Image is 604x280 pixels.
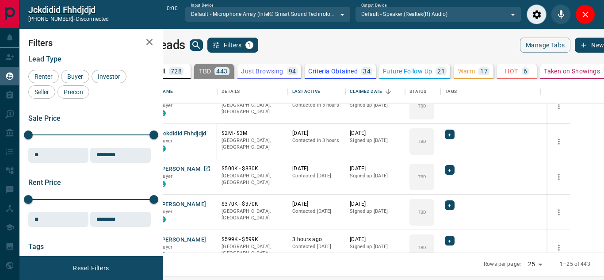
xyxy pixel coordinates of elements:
[31,73,56,80] span: Renter
[160,200,206,209] button: [PERSON_NAME]
[350,236,401,243] p: [DATE]
[405,79,440,104] div: Status
[448,236,451,245] span: +
[292,200,341,208] p: [DATE]
[560,261,590,268] p: 1–25 of 443
[76,16,109,22] span: disconnected
[445,236,454,245] div: +
[199,68,211,74] p: TBD
[28,114,61,123] span: Sale Price
[61,70,89,83] div: Buyer
[160,244,172,250] span: Buyer
[544,68,600,74] p: Taken on Showings
[31,88,52,96] span: Seller
[445,200,454,210] div: +
[160,173,172,179] span: Buyer
[292,236,341,243] p: 3 hours ago
[28,38,154,48] h2: Filters
[363,68,371,74] p: 34
[524,258,546,271] div: 25
[350,102,401,109] p: Signed up [DATE]
[458,68,475,74] p: Warm
[445,79,457,104] div: Tags
[418,173,426,180] p: TBD
[191,3,214,8] label: Input Device
[67,261,115,276] button: Reset Filters
[28,15,109,23] p: [PHONE_NUMBER] -
[222,200,283,208] p: $370K - $370K
[418,244,426,251] p: TBD
[217,79,288,104] div: Details
[167,4,177,24] p: 0:00
[190,39,203,51] button: search button
[241,68,283,74] p: Just Browsing
[92,70,126,83] div: Investor
[288,79,345,104] div: Last Active
[216,68,227,74] p: 443
[350,137,401,144] p: Signed up [DATE]
[207,38,258,53] button: Filters1
[246,42,252,48] span: 1
[552,241,566,254] button: more
[289,68,296,74] p: 94
[350,200,401,208] p: [DATE]
[160,130,206,138] button: Jckdidid Fhhdjdjd
[292,243,341,250] p: Contacted [DATE]
[350,243,401,250] p: Signed up [DATE]
[418,209,426,215] p: TBD
[222,137,283,151] p: [GEOGRAPHIC_DATA], [GEOGRAPHIC_DATA]
[61,88,86,96] span: Precon
[201,163,213,174] a: Open in New Tab
[552,170,566,184] button: more
[350,173,401,180] p: Signed up [DATE]
[480,68,488,74] p: 17
[292,102,341,109] p: Contacted in 3 hours
[160,103,172,108] span: Buyer
[505,68,518,74] p: HOT
[222,243,283,257] p: [GEOGRAPHIC_DATA], [GEOGRAPHIC_DATA]
[160,138,172,144] span: Buyer
[418,138,426,145] p: TBD
[57,85,89,99] div: Precon
[222,208,283,222] p: [GEOGRAPHIC_DATA], [GEOGRAPHIC_DATA]
[64,73,86,80] span: Buyer
[409,79,426,104] div: Status
[345,79,405,104] div: Claimed Date
[448,165,451,174] span: +
[448,201,451,210] span: +
[520,38,570,53] button: Manage Tabs
[418,103,426,109] p: TBD
[292,165,341,173] p: [DATE]
[292,173,341,180] p: Contacted [DATE]
[160,209,172,215] span: Buyer
[28,178,61,187] span: Rent Price
[445,130,454,139] div: +
[350,165,401,173] p: [DATE]
[28,4,109,15] a: Jckdidid Fhhdjdjd
[361,3,386,8] label: Output Device
[484,261,521,268] p: Rows per page:
[308,68,358,74] p: Criteria Obtained
[437,68,445,74] p: 21
[448,130,451,139] span: +
[222,102,283,115] p: [GEOGRAPHIC_DATA], [GEOGRAPHIC_DATA]
[552,206,566,219] button: more
[292,208,341,215] p: Contacted [DATE]
[185,7,351,22] div: Default - Microphone Array (Intel® Smart Sound Technology for Digital Microphones)
[350,130,401,137] p: [DATE]
[222,165,283,173] p: $500K - $830K
[292,137,341,144] p: Contacted in 3 hours
[222,79,240,104] div: Details
[160,236,206,244] button: [PERSON_NAME]
[222,236,283,243] p: $599K - $599K
[292,130,341,137] p: [DATE]
[28,242,44,251] span: Tags
[28,70,59,83] div: Renter
[160,79,173,104] div: Name
[171,68,182,74] p: 728
[383,68,432,74] p: Future Follow Up
[355,7,521,22] div: Default - Speaker (Realtek(R) Audio)
[160,165,206,173] button: [PERSON_NAME]
[28,85,55,99] div: Seller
